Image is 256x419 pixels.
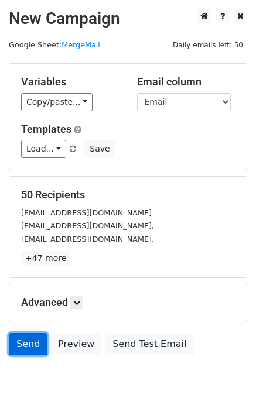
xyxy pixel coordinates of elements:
small: Google Sheet: [9,40,100,49]
iframe: Chat Widget [197,363,256,419]
small: [EMAIL_ADDRESS][DOMAIN_NAME] [21,208,152,217]
span: Daily emails left: 50 [169,39,247,51]
h5: Advanced [21,296,235,309]
h5: Email column [137,75,235,88]
small: [EMAIL_ADDRESS][DOMAIN_NAME], [21,221,154,230]
a: Preview [50,333,102,355]
h5: 50 Recipients [21,188,235,201]
a: Send [9,333,47,355]
a: MergeMail [62,40,100,49]
h2: New Campaign [9,9,247,29]
a: Templates [21,123,71,135]
a: Send Test Email [105,333,194,355]
a: Load... [21,140,66,158]
button: Save [84,140,115,158]
a: +47 more [21,251,70,266]
small: [EMAIL_ADDRESS][DOMAIN_NAME], [21,235,154,243]
a: Daily emails left: 50 [169,40,247,49]
h5: Variables [21,75,120,88]
a: Copy/paste... [21,93,93,111]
